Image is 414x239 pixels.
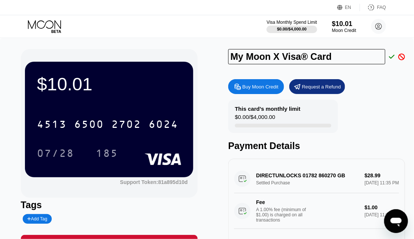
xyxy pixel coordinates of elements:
[234,193,399,229] div: FeeA 1.00% fee (minimum of $1.00) is charged on all transactions$1.00[DATE] 11:35 PM
[332,28,356,33] div: Moon Credit
[23,214,52,224] div: Add Tag
[228,141,405,151] div: Payment Details
[37,148,74,160] div: 07/28
[120,179,188,185] div: Support Token: 81a895d10d
[332,20,356,33] div: $10.01Moon Credit
[32,115,183,133] div: 4513650027026024
[228,79,284,94] div: Buy Moon Credit
[377,5,386,10] div: FAQ
[21,200,198,210] div: Tags
[267,20,317,25] div: Visa Monthly Spend Limit
[364,204,399,210] div: $1.00
[235,114,275,124] div: $0.00 / $4,000.00
[37,74,181,94] div: $10.01
[384,209,408,233] iframe: Button to launch messaging window
[31,144,80,162] div: 07/28
[289,79,345,94] div: Request a Refund
[242,84,278,90] div: Buy Moon Credit
[345,5,351,10] div: EN
[111,119,141,131] div: 2702
[337,4,360,11] div: EN
[37,119,67,131] div: 4513
[364,212,399,217] div: [DATE] 11:35 PM
[256,199,308,205] div: Fee
[27,216,47,222] div: Add Tag
[256,207,312,223] div: A 1.00% fee (minimum of $1.00) is charged on all transactions
[149,119,178,131] div: 6024
[302,84,341,90] div: Request a Refund
[120,179,188,185] div: Support Token:81a895d10d
[360,4,386,11] div: FAQ
[267,20,317,33] div: Visa Monthly Spend Limit$0.00/$4,000.00
[277,27,307,31] div: $0.00 / $4,000.00
[96,148,118,160] div: 185
[90,144,124,162] div: 185
[235,106,300,112] div: This card’s monthly limit
[228,49,385,64] input: Text input field
[332,20,356,28] div: $10.01
[74,119,104,131] div: 6500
